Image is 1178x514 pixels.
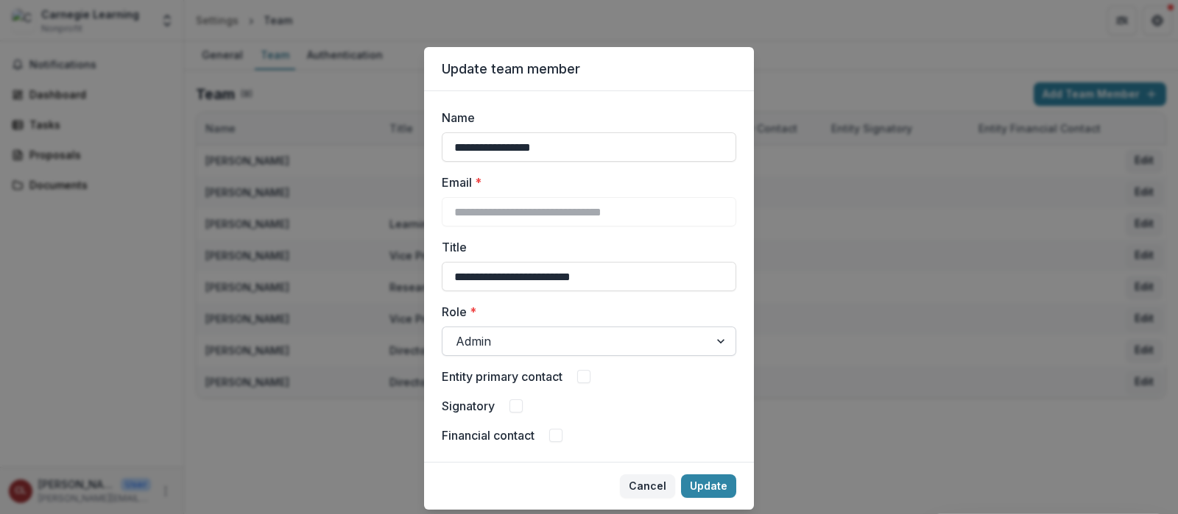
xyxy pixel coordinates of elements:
[442,238,727,256] label: Title
[442,426,535,444] label: Financial contact
[681,474,736,498] button: Update
[442,109,727,126] label: Name
[424,47,754,91] header: Update team member
[620,474,675,498] button: Cancel
[442,174,727,191] label: Email
[442,397,495,415] label: Signatory
[442,368,562,385] label: Entity primary contact
[442,303,727,321] label: Role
